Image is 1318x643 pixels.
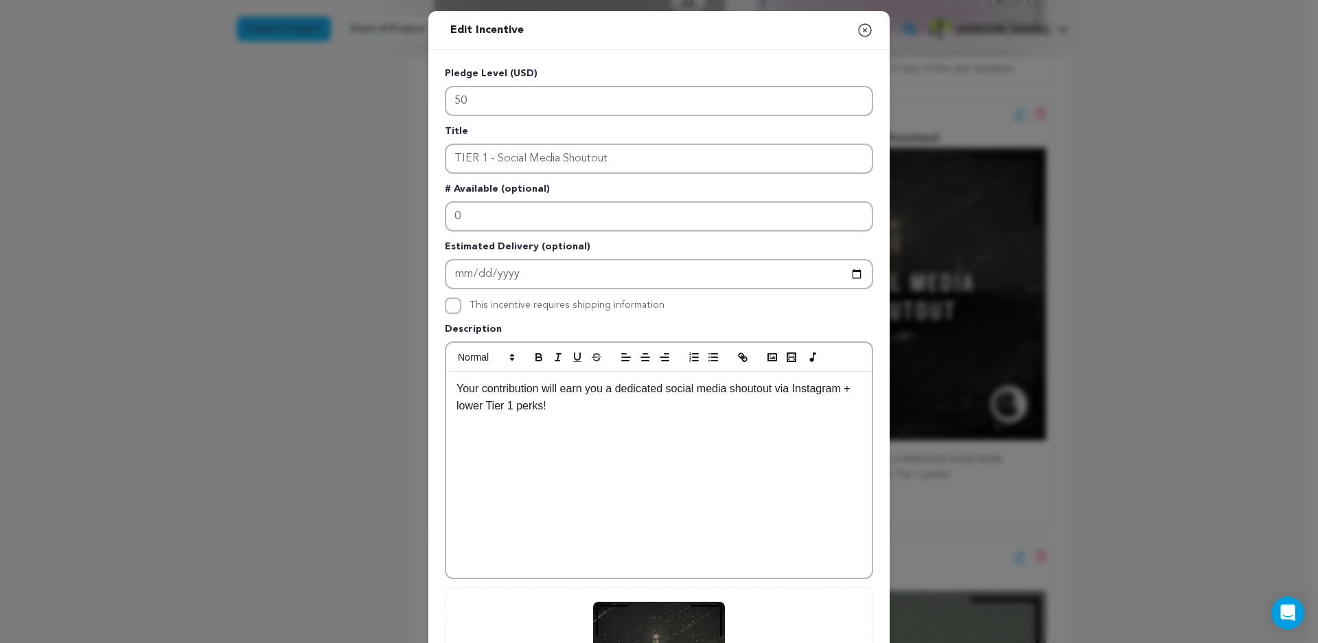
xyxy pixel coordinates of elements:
input: Enter number available [445,201,873,232]
label: This incentive requires shipping information [470,300,664,310]
div: Open Intercom Messenger [1271,596,1304,629]
input: Enter level [445,86,873,116]
p: Title [445,124,873,144]
p: Description [445,322,873,341]
input: Enter Estimated Delivery [445,259,873,289]
p: Your contribution will earn you a dedicated social media shoutout via Instagram + lower Tier 1 pe... [456,380,862,415]
p: Estimated Delivery (optional) [445,240,873,259]
p: Pledge Level (USD) [445,67,873,86]
input: Enter title [445,144,873,174]
p: # Available (optional) [445,182,873,201]
h2: Edit Incentive [445,16,529,44]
